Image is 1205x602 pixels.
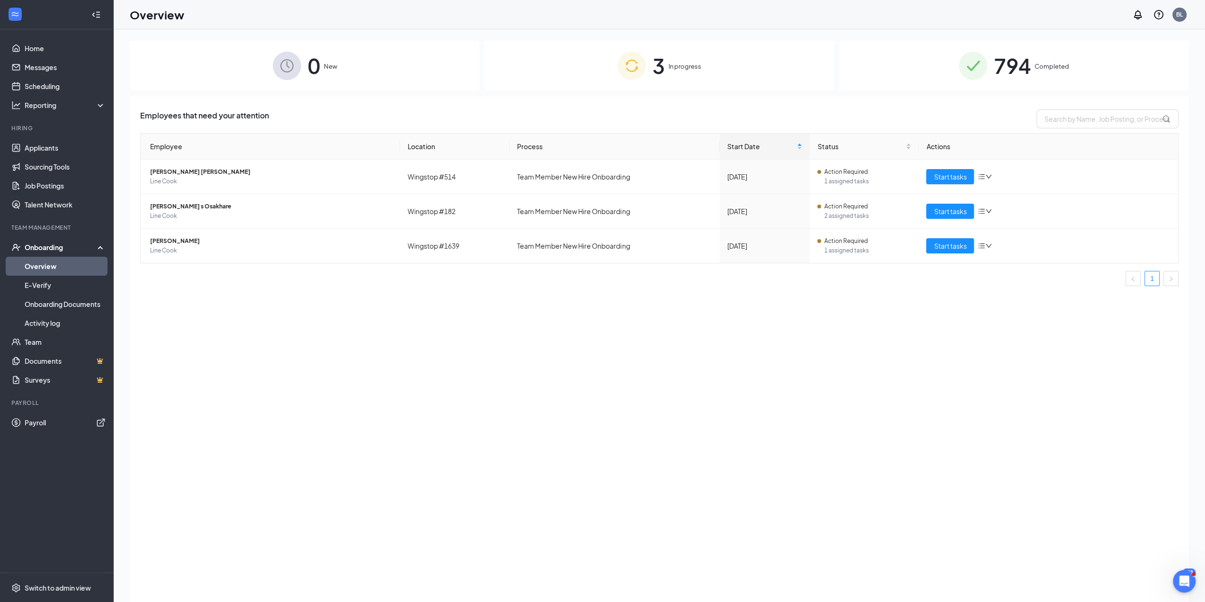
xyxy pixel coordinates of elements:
[824,177,911,186] span: 1 assigned tasks
[150,211,393,221] span: Line Cook
[1145,271,1159,286] a: 1
[994,49,1031,82] span: 794
[824,236,867,246] span: Action Required
[978,173,985,180] span: bars
[824,211,911,221] span: 2 assigned tasks
[25,39,106,58] a: Home
[652,49,665,82] span: 3
[509,229,719,263] td: Team Member New Hire Onboarding
[324,62,337,71] span: New
[1176,10,1183,18] div: BL
[1130,276,1136,282] span: left
[308,49,320,82] span: 0
[824,202,867,211] span: Action Required
[1182,568,1196,576] div: 108
[11,100,21,110] svg: Analysis
[400,194,510,229] td: Wingstop #182
[400,160,510,194] td: Wingstop #514
[25,243,98,252] div: Onboarding
[25,195,106,214] a: Talent Network
[25,138,106,157] a: Applicants
[11,124,104,132] div: Hiring
[25,58,106,77] a: Messages
[985,208,992,215] span: down
[934,241,966,251] span: Start tasks
[727,241,803,251] div: [DATE]
[727,141,795,152] span: Start Date
[926,169,974,184] button: Start tasks
[824,246,911,255] span: 1 assigned tasks
[1163,271,1178,286] li: Next Page
[824,167,867,177] span: Action Required
[985,243,992,249] span: down
[1168,276,1174,282] span: right
[25,583,91,593] div: Switch to admin view
[985,173,992,180] span: down
[509,160,719,194] td: Team Member New Hire Onboarding
[1125,271,1141,286] button: left
[25,370,106,389] a: SurveysCrown
[934,206,966,216] span: Start tasks
[150,246,393,255] span: Line Cook
[926,204,974,219] button: Start tasks
[727,206,803,216] div: [DATE]
[1173,570,1196,593] iframe: Intercom live chat
[91,10,101,19] svg: Collapse
[25,332,106,351] a: Team
[25,295,106,314] a: Onboarding Documents
[727,171,803,182] div: [DATE]
[25,351,106,370] a: DocumentsCrown
[1125,271,1141,286] li: Previous Page
[141,134,400,160] th: Employee
[25,77,106,96] a: Scheduling
[919,134,1178,160] th: Actions
[150,202,393,211] span: [PERSON_NAME] s Osakhare
[130,7,184,23] h1: Overview
[150,177,393,186] span: Line Cook
[25,314,106,332] a: Activity log
[978,242,985,250] span: bars
[1035,62,1069,71] span: Completed
[934,171,966,182] span: Start tasks
[10,9,20,19] svg: WorkstreamLogo
[11,399,104,407] div: Payroll
[25,413,106,432] a: PayrollExternalLink
[11,243,21,252] svg: UserCheck
[509,194,719,229] td: Team Member New Hire Onboarding
[25,176,106,195] a: Job Postings
[140,109,269,128] span: Employees that need your attention
[1153,9,1164,20] svg: QuestionInfo
[509,134,719,160] th: Process
[25,157,106,176] a: Sourcing Tools
[150,236,393,246] span: [PERSON_NAME]
[400,229,510,263] td: Wingstop #1639
[1132,9,1143,20] svg: Notifications
[400,134,510,160] th: Location
[926,238,974,253] button: Start tasks
[25,276,106,295] a: E-Verify
[817,141,904,152] span: Status
[11,583,21,593] svg: Settings
[25,257,106,276] a: Overview
[11,224,104,232] div: Team Management
[1036,109,1178,128] input: Search by Name, Job Posting, or Process
[1163,271,1178,286] button: right
[1144,271,1160,286] li: 1
[810,134,919,160] th: Status
[150,167,393,177] span: [PERSON_NAME] [PERSON_NAME]
[669,62,701,71] span: In progress
[25,100,106,110] div: Reporting
[978,207,985,215] span: bars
